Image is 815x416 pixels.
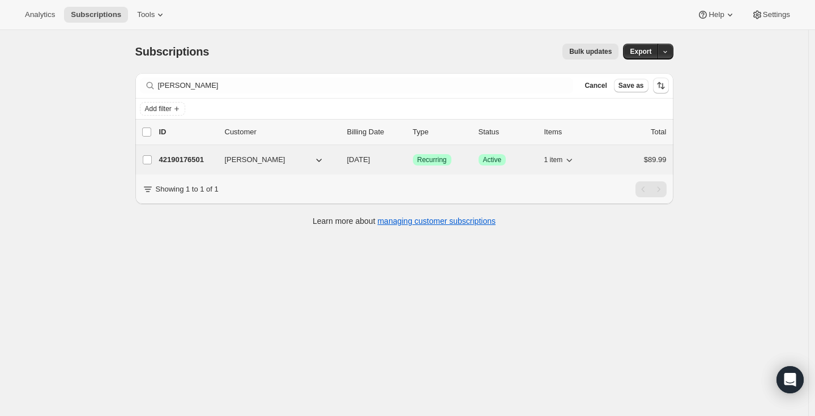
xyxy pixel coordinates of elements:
button: Export [623,44,658,60]
span: Tools [137,10,155,19]
button: Sort the results [653,78,669,94]
span: Add filter [145,104,172,113]
div: Type [413,126,470,138]
div: IDCustomerBilling DateTypeStatusItemsTotal [159,126,667,138]
span: Cancel [584,81,607,90]
span: Bulk updates [569,47,612,56]
nav: Pagination [635,181,667,197]
p: Total [651,126,666,138]
button: Bulk updates [562,44,618,60]
span: [DATE] [347,155,370,164]
button: 1 item [544,152,575,168]
button: Save as [614,79,648,92]
div: 42190176501[PERSON_NAME][DATE]SuccessRecurringSuccessActive1 item$89.99 [159,152,667,168]
span: $89.99 [644,155,667,164]
span: Recurring [417,155,447,164]
input: Filter subscribers [158,78,574,94]
p: Customer [225,126,338,138]
button: Cancel [580,79,611,92]
p: Showing 1 to 1 of 1 [156,184,219,195]
p: Status [479,126,535,138]
button: Settings [745,7,797,23]
button: [PERSON_NAME] [218,151,331,169]
div: Open Intercom Messenger [776,366,804,393]
button: Subscriptions [64,7,128,23]
button: Analytics [18,7,62,23]
a: managing customer subscriptions [377,217,496,226]
span: Subscriptions [71,10,121,19]
span: [PERSON_NAME] [225,154,285,165]
span: Active [483,155,502,164]
p: Learn more about [313,215,496,227]
p: ID [159,126,216,138]
button: Help [690,7,742,23]
span: 1 item [544,155,563,164]
button: Tools [130,7,173,23]
span: Export [630,47,651,56]
span: Subscriptions [135,45,210,58]
span: Settings [763,10,790,19]
span: Save as [618,81,644,90]
p: 42190176501 [159,154,216,165]
span: Help [709,10,724,19]
button: Add filter [140,102,185,116]
p: Billing Date [347,126,404,138]
div: Items [544,126,601,138]
span: Analytics [25,10,55,19]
